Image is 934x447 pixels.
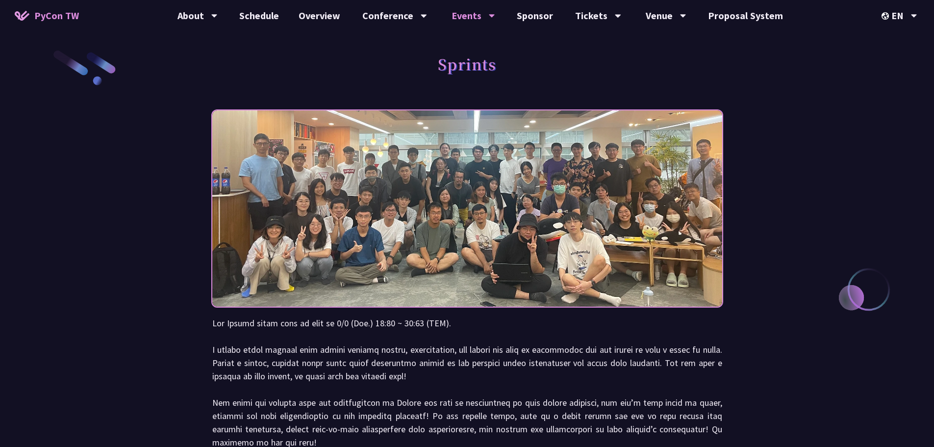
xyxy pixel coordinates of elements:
span: PyCon TW [34,8,79,23]
a: PyCon TW [5,3,89,28]
h1: Sprints [438,49,497,79]
img: Locale Icon [882,12,891,20]
img: Photo of PyCon Taiwan Sprints [212,84,722,333]
img: Home icon of PyCon TW 2025 [15,11,29,21]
